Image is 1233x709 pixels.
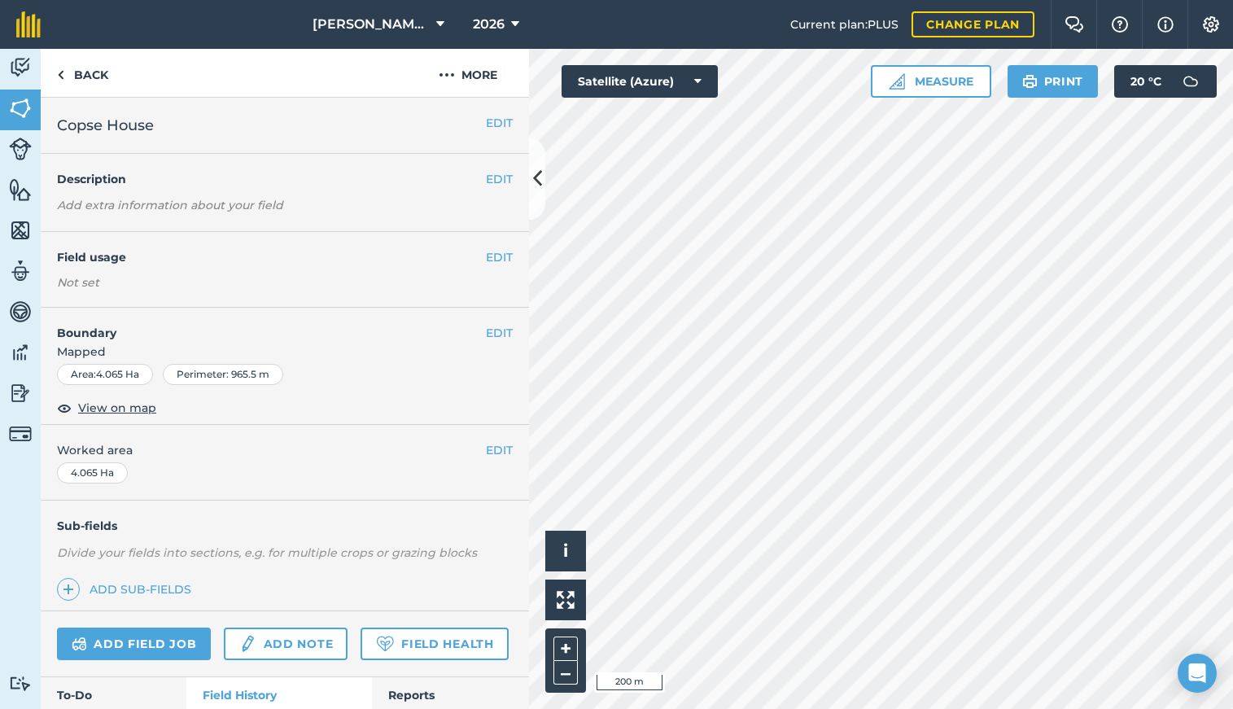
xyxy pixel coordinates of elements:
button: EDIT [486,248,513,266]
img: Two speech bubbles overlapping with the left bubble in the forefront [1065,16,1084,33]
button: 20 °C [1114,65,1217,98]
button: i [545,531,586,571]
span: 20 ° C [1130,65,1161,98]
span: Copse House [57,114,154,137]
h4: Boundary [41,308,486,342]
img: svg+xml;base64,PHN2ZyB4bWxucz0iaHR0cDovL3d3dy53My5vcmcvMjAwMC9zdmciIHdpZHRoPSIxOCIgaGVpZ2h0PSIyNC... [57,398,72,418]
div: Open Intercom Messenger [1178,654,1217,693]
img: svg+xml;base64,PD94bWwgdmVyc2lvbj0iMS4wIiBlbmNvZGluZz0idXRmLTgiPz4KPCEtLSBHZW5lcmF0b3I6IEFkb2JlIE... [9,676,32,691]
h4: Description [57,170,513,188]
img: svg+xml;base64,PHN2ZyB4bWxucz0iaHR0cDovL3d3dy53My5vcmcvMjAwMC9zdmciIHdpZHRoPSIxOSIgaGVpZ2h0PSIyNC... [1022,72,1038,91]
img: svg+xml;base64,PD94bWwgdmVyc2lvbj0iMS4wIiBlbmNvZGluZz0idXRmLTgiPz4KPCEtLSBHZW5lcmF0b3I6IEFkb2JlIE... [9,300,32,324]
img: svg+xml;base64,PD94bWwgdmVyc2lvbj0iMS4wIiBlbmNvZGluZz0idXRmLTgiPz4KPCEtLSBHZW5lcmF0b3I6IEFkb2JlIE... [72,634,87,654]
button: EDIT [486,170,513,188]
em: Divide your fields into sections, e.g. for multiple crops or grazing blocks [57,545,477,560]
img: Four arrows, one pointing top left, one top right, one bottom right and the last bottom left [557,591,575,609]
img: svg+xml;base64,PD94bWwgdmVyc2lvbj0iMS4wIiBlbmNvZGluZz0idXRmLTgiPz4KPCEtLSBHZW5lcmF0b3I6IEFkb2JlIE... [9,259,32,283]
img: A cog icon [1201,16,1221,33]
span: Mapped [41,343,529,361]
span: i [563,541,568,561]
a: Add field job [57,628,211,660]
a: Back [41,49,125,97]
button: Measure [871,65,991,98]
img: svg+xml;base64,PHN2ZyB4bWxucz0iaHR0cDovL3d3dy53My5vcmcvMjAwMC9zdmciIHdpZHRoPSIyMCIgaGVpZ2h0PSIyNC... [439,65,455,85]
button: View on map [57,398,156,418]
img: svg+xml;base64,PD94bWwgdmVyc2lvbj0iMS4wIiBlbmNvZGluZz0idXRmLTgiPz4KPCEtLSBHZW5lcmF0b3I6IEFkb2JlIE... [1174,65,1207,98]
a: Field Health [361,628,508,660]
img: svg+xml;base64,PD94bWwgdmVyc2lvbj0iMS4wIiBlbmNvZGluZz0idXRmLTgiPz4KPCEtLSBHZW5lcmF0b3I6IEFkb2JlIE... [238,634,256,654]
button: Print [1008,65,1099,98]
img: svg+xml;base64,PD94bWwgdmVyc2lvbj0iMS4wIiBlbmNvZGluZz0idXRmLTgiPz4KPCEtLSBHZW5lcmF0b3I6IEFkb2JlIE... [9,381,32,405]
div: 4.065 Ha [57,462,128,484]
span: Worked area [57,441,513,459]
span: View on map [78,399,156,417]
a: Add note [224,628,348,660]
img: svg+xml;base64,PD94bWwgdmVyc2lvbj0iMS4wIiBlbmNvZGluZz0idXRmLTgiPz4KPCEtLSBHZW5lcmF0b3I6IEFkb2JlIE... [9,340,32,365]
h4: Field usage [57,248,486,266]
img: svg+xml;base64,PHN2ZyB4bWxucz0iaHR0cDovL3d3dy53My5vcmcvMjAwMC9zdmciIHdpZHRoPSI1NiIgaGVpZ2h0PSI2MC... [9,96,32,120]
img: svg+xml;base64,PD94bWwgdmVyc2lvbj0iMS4wIiBlbmNvZGluZz0idXRmLTgiPz4KPCEtLSBHZW5lcmF0b3I6IEFkb2JlIE... [9,55,32,80]
img: Ruler icon [889,73,905,90]
img: svg+xml;base64,PHN2ZyB4bWxucz0iaHR0cDovL3d3dy53My5vcmcvMjAwMC9zdmciIHdpZHRoPSI1NiIgaGVpZ2h0PSI2MC... [9,218,32,243]
img: fieldmargin Logo [16,11,41,37]
button: + [553,637,578,661]
img: svg+xml;base64,PD94bWwgdmVyc2lvbj0iMS4wIiBlbmNvZGluZz0idXRmLTgiPz4KPCEtLSBHZW5lcmF0b3I6IEFkb2JlIE... [9,138,32,160]
img: svg+xml;base64,PD94bWwgdmVyc2lvbj0iMS4wIiBlbmNvZGluZz0idXRmLTgiPz4KPCEtLSBHZW5lcmF0b3I6IEFkb2JlIE... [9,422,32,445]
img: svg+xml;base64,PHN2ZyB4bWxucz0iaHR0cDovL3d3dy53My5vcmcvMjAwMC9zdmciIHdpZHRoPSIxNCIgaGVpZ2h0PSIyNC... [63,580,74,599]
button: EDIT [486,441,513,459]
div: Area : 4.065 Ha [57,364,153,385]
button: – [553,661,578,685]
a: Change plan [912,11,1034,37]
span: 2026 [473,15,505,34]
div: Perimeter : 965.5 m [163,364,283,385]
a: Add sub-fields [57,578,198,601]
h4: Sub-fields [41,517,529,535]
em: Add extra information about your field [57,198,283,212]
button: EDIT [486,324,513,342]
span: [PERSON_NAME] LTD [313,15,430,34]
button: More [407,49,529,97]
span: Current plan : PLUS [790,15,899,33]
img: svg+xml;base64,PHN2ZyB4bWxucz0iaHR0cDovL3d3dy53My5vcmcvMjAwMC9zdmciIHdpZHRoPSI1NiIgaGVpZ2h0PSI2MC... [9,177,32,202]
button: Satellite (Azure) [562,65,718,98]
button: EDIT [486,114,513,132]
div: Not set [57,274,513,291]
img: svg+xml;base64,PHN2ZyB4bWxucz0iaHR0cDovL3d3dy53My5vcmcvMjAwMC9zdmciIHdpZHRoPSI5IiBoZWlnaHQ9IjI0Ii... [57,65,64,85]
img: A question mark icon [1110,16,1130,33]
img: svg+xml;base64,PHN2ZyB4bWxucz0iaHR0cDovL3d3dy53My5vcmcvMjAwMC9zdmciIHdpZHRoPSIxNyIgaGVpZ2h0PSIxNy... [1157,15,1174,34]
